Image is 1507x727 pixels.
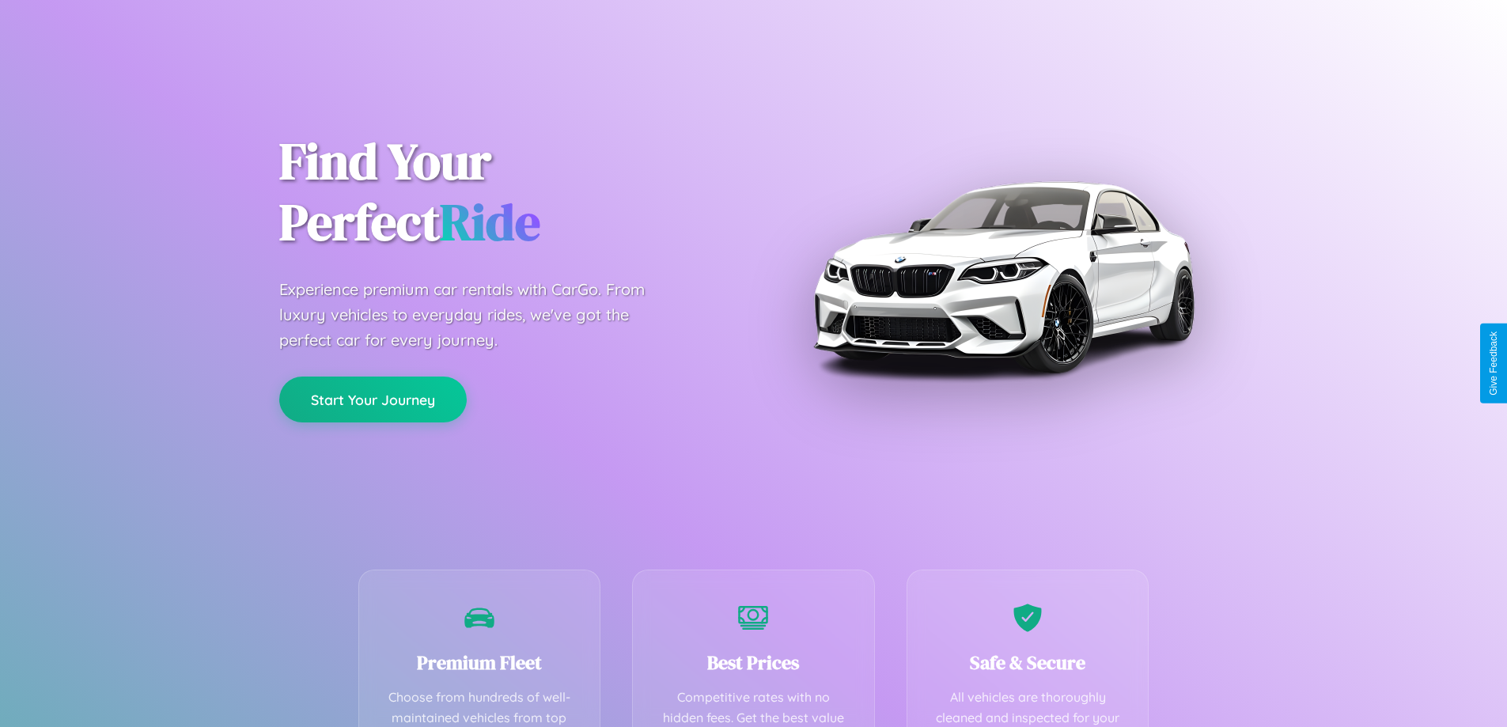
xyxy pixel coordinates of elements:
div: Give Feedback [1488,331,1499,396]
button: Start Your Journey [279,377,467,422]
h1: Find Your Perfect [279,131,730,253]
h3: Premium Fleet [383,649,577,676]
h3: Best Prices [657,649,850,676]
h3: Safe & Secure [931,649,1125,676]
p: Experience premium car rentals with CarGo. From luxury vehicles to everyday rides, we've got the ... [279,277,675,353]
img: Premium BMW car rental vehicle [805,79,1201,475]
span: Ride [440,187,540,256]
